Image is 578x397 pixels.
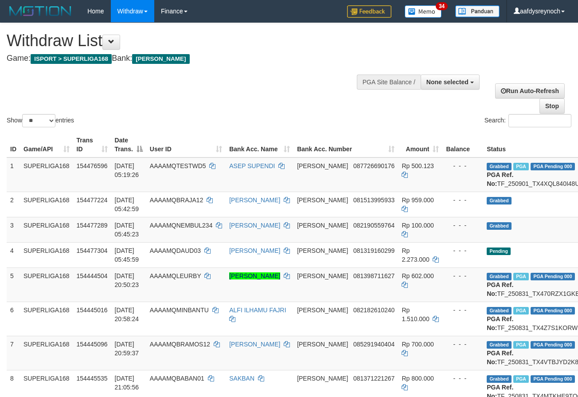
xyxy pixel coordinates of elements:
[20,242,73,267] td: SUPERLIGA168
[421,75,480,90] button: None selected
[353,247,394,254] span: Copy 081319160299 to clipboard
[513,341,529,349] span: Marked by aafheankoy
[487,350,513,366] b: PGA Ref. No:
[513,307,529,314] span: Marked by aafheankoy
[226,132,293,157] th: Bank Acc. Name: activate to sort column ascending
[150,222,213,229] span: AAAAMQNEMBUL234
[115,272,139,288] span: [DATE] 20:50:23
[297,247,348,254] span: [PERSON_NAME]
[229,222,280,229] a: [PERSON_NAME]
[132,54,189,64] span: [PERSON_NAME]
[73,132,111,157] th: Trans ID: activate to sort column ascending
[398,132,442,157] th: Amount: activate to sort column ascending
[353,197,394,204] span: Copy 081513995933 to clipboard
[487,171,513,187] b: PGA Ref. No:
[293,132,398,157] th: Bank Acc. Number: activate to sort column ascending
[402,307,429,322] span: Rp 1.510.000
[487,281,513,297] b: PGA Ref. No:
[402,247,429,263] span: Rp 2.273.000
[20,157,73,192] td: SUPERLIGA168
[297,162,348,169] span: [PERSON_NAME]
[446,221,480,230] div: - - -
[446,196,480,204] div: - - -
[20,217,73,242] td: SUPERLIGA168
[20,302,73,336] td: SUPERLIGA168
[115,162,139,178] span: [DATE] 05:19:26
[77,272,108,279] span: 154444504
[297,307,348,314] span: [PERSON_NAME]
[402,272,433,279] span: Rp 602.000
[115,307,139,322] span: [DATE] 20:58:24
[7,267,20,302] td: 5
[7,192,20,217] td: 2
[297,197,348,204] span: [PERSON_NAME]
[402,341,433,348] span: Rp 700.000
[531,375,575,383] span: PGA Pending
[20,267,73,302] td: SUPERLIGA168
[7,132,20,157] th: ID
[446,246,480,255] div: - - -
[7,114,74,127] label: Show entries
[77,197,108,204] span: 154477224
[357,75,421,90] div: PGA Site Balance /
[487,222,512,230] span: Grabbed
[446,271,480,280] div: - - -
[77,247,108,254] span: 154477304
[20,192,73,217] td: SUPERLIGA168
[513,375,529,383] span: Marked by aafheankoy
[484,114,571,127] label: Search:
[353,162,394,169] span: Copy 087726690176 to clipboard
[7,242,20,267] td: 4
[115,197,139,212] span: [DATE] 05:42:59
[229,247,280,254] a: [PERSON_NAME]
[229,162,275,169] a: ASEP SUPENDI
[436,2,448,10] span: 34
[487,375,512,383] span: Grabbed
[402,162,433,169] span: Rp 500.123
[347,5,391,18] img: Feedback.jpg
[150,341,210,348] span: AAAAMQBRAMOS12
[353,307,394,314] span: Copy 082182610240 to clipboard
[513,163,529,170] span: Marked by aafmaleo
[7,4,74,18] img: MOTION_logo.png
[446,161,480,170] div: - - -
[7,336,20,370] td: 7
[539,98,565,114] a: Stop
[353,375,394,382] span: Copy 081371221267 to clipboard
[446,306,480,314] div: - - -
[531,341,575,349] span: PGA Pending
[77,222,108,229] span: 154477289
[297,222,348,229] span: [PERSON_NAME]
[402,222,433,229] span: Rp 100.000
[442,132,483,157] th: Balance
[22,114,55,127] select: Showentries
[150,375,204,382] span: AAAAMQBABAN01
[229,341,280,348] a: [PERSON_NAME]
[229,197,280,204] a: [PERSON_NAME]
[229,272,280,279] a: [PERSON_NAME]
[487,248,511,255] span: Pending
[7,32,376,50] h1: Withdraw List
[115,341,139,357] span: [DATE] 20:59:37
[297,272,348,279] span: [PERSON_NAME]
[115,375,139,391] span: [DATE] 21:05:56
[115,247,139,263] span: [DATE] 05:45:59
[487,197,512,204] span: Grabbed
[426,79,469,86] span: None selected
[77,307,108,314] span: 154445016
[402,197,433,204] span: Rp 959.000
[487,273,512,280] span: Grabbed
[31,54,112,64] span: ISPORT > SUPERLIGA168
[297,375,348,382] span: [PERSON_NAME]
[487,163,512,170] span: Grabbed
[508,114,571,127] input: Search:
[531,307,575,314] span: PGA Pending
[405,5,442,18] img: Button%20Memo.svg
[353,222,394,229] span: Copy 082190559764 to clipboard
[487,307,512,314] span: Grabbed
[7,217,20,242] td: 3
[531,163,575,170] span: PGA Pending
[20,132,73,157] th: Game/API: activate to sort column ascending
[513,273,529,280] span: Marked by aafounsreynich
[353,341,394,348] span: Copy 085291940404 to clipboard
